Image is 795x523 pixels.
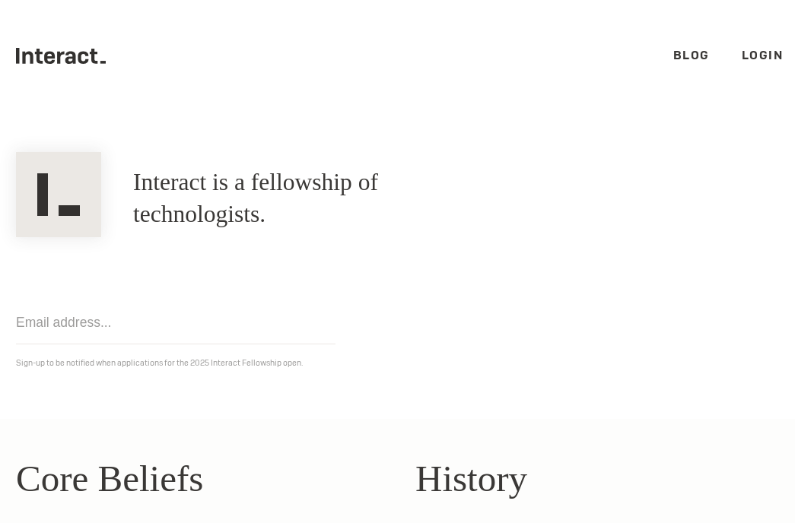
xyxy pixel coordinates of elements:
[742,47,784,63] a: Login
[16,355,783,371] p: Sign-up to be notified when applications for the 2025 Interact Fellowship open.
[133,166,493,230] h1: Interact is a fellowship of technologists.
[415,451,783,507] h2: History
[16,152,101,237] img: Interact Logo
[16,301,335,344] input: Email address...
[16,451,383,507] h2: Core Beliefs
[673,47,710,63] a: Blog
